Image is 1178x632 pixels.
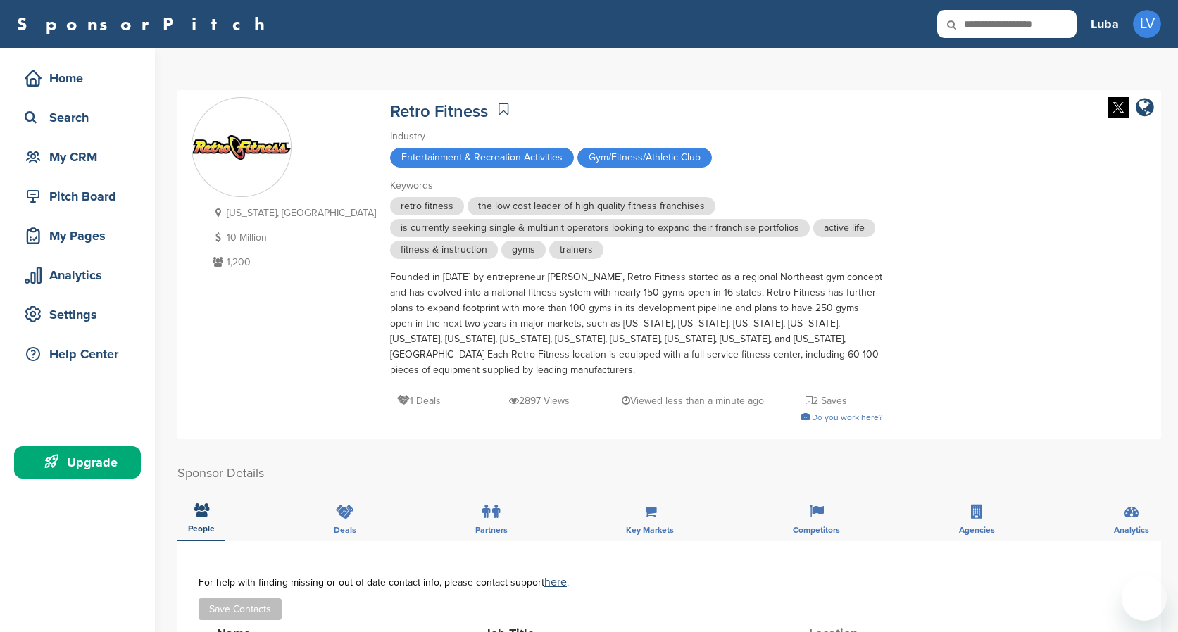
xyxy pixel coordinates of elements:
[509,392,570,410] p: 2897 Views
[209,229,376,246] p: 10 Million
[14,62,141,94] a: Home
[1122,576,1167,621] iframe: Button to launch messaging window
[21,223,141,248] div: My Pages
[14,446,141,479] a: Upgrade
[21,450,141,475] div: Upgrade
[390,178,883,194] div: Keywords
[209,204,376,222] p: [US_STATE], [GEOGRAPHIC_DATA]
[199,576,1140,588] div: For help with finding missing or out-of-date contact info, please contact support .
[468,197,715,215] span: the low cost leader of high quality fitness franchises
[806,392,847,410] p: 2 Saves
[390,241,498,259] span: fitness & instruction
[549,241,603,259] span: trainers
[812,412,883,422] span: Do you work here?
[390,148,574,168] span: Entertainment & Recreation Activities
[622,392,764,410] p: Viewed less than a minute ago
[390,219,810,237] span: is currently seeking single & multiunit operators looking to expand their franchise portfolios
[397,392,441,410] p: 1 Deals
[501,241,546,259] span: gyms
[17,15,274,33] a: SponsorPitch
[626,526,674,534] span: Key Markets
[390,101,488,122] a: Retro Fitness
[475,526,508,534] span: Partners
[14,259,141,291] a: Analytics
[21,65,141,91] div: Home
[334,526,356,534] span: Deals
[21,341,141,367] div: Help Center
[1108,97,1129,118] img: Twitter white
[14,220,141,252] a: My Pages
[21,184,141,209] div: Pitch Board
[21,302,141,327] div: Settings
[199,598,282,620] button: Save Contacts
[801,412,883,422] a: Do you work here?
[21,105,141,130] div: Search
[14,298,141,331] a: Settings
[1091,8,1119,39] a: Luba
[813,219,875,237] span: active life
[793,526,840,534] span: Competitors
[1133,10,1161,38] span: LV
[21,144,141,170] div: My CRM
[14,338,141,370] a: Help Center
[209,253,376,271] p: 1,200
[14,180,141,213] a: Pitch Board
[390,270,883,378] div: Founded in [DATE] by entrepreneur [PERSON_NAME], Retro Fitness started as a regional Northeast gy...
[14,141,141,173] a: My CRM
[188,524,215,533] span: People
[14,101,141,134] a: Search
[177,464,1161,483] h2: Sponsor Details
[192,135,291,159] img: Sponsorpitch & Retro Fitness
[390,197,464,215] span: retro fitness
[1091,14,1119,34] h3: Luba
[21,263,141,288] div: Analytics
[577,148,712,168] span: Gym/Fitness/Athletic Club
[1136,97,1154,120] a: company link
[1114,526,1149,534] span: Analytics
[959,526,995,534] span: Agencies
[390,129,883,144] div: Industry
[544,575,567,589] a: here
